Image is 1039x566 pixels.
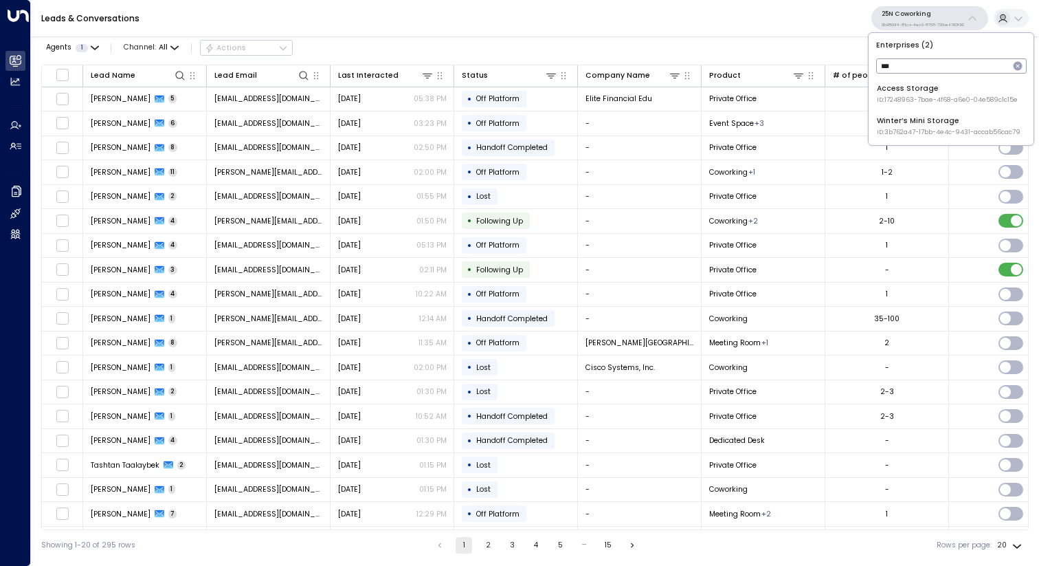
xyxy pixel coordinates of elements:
span: Toggle select row [56,263,69,276]
p: 3b9800f4-81ca-4ec0-8758-72fbe4763f36 [882,22,964,28]
div: Last Interacted [338,69,399,82]
span: Lost [476,191,491,202]
span: Private Office [709,411,757,422]
span: 2 [168,387,177,396]
span: Event Space [709,118,754,129]
span: krakkasani@crocusitllc.com [214,411,323,422]
td: - [578,185,702,209]
div: Meeting Room,Meeting Room / Event Space,Private Office [755,118,764,129]
span: jimmymacclaw@gmail.com [214,509,323,519]
p: 02:50 PM [414,142,447,153]
span: Jun 12, 2025 [338,411,361,422]
span: Lost [476,387,491,397]
div: Product [709,69,741,82]
span: Lost [476,362,491,373]
span: ID: 3b762a47-17bb-4e4c-9431-accab56cac79 [877,128,1020,138]
div: • [467,334,472,352]
span: nashondupuy@gmail.com [214,240,323,250]
span: Abdullah Al-Syed [91,362,150,373]
span: Handoff Completed [476,314,548,324]
span: Off Platform [476,94,519,104]
td: - [578,209,702,233]
div: - [885,265,889,275]
p: 03:23 PM [414,118,447,129]
div: - [885,460,889,470]
span: Sep 04, 2025 [338,167,361,177]
div: 2 [884,338,889,348]
span: Toggle select row [56,385,69,398]
td: - [578,136,702,160]
div: # of people [833,69,880,82]
span: Andrew Bredfield [91,118,150,129]
td: - [578,429,702,453]
div: 20 [997,537,1025,554]
div: • [467,309,472,327]
div: Private Office,Virtual Office [761,509,771,519]
span: 1 [168,363,176,372]
span: abdullahzaf@gmail.com [214,362,323,373]
span: sledder16@outlook.com [214,118,323,129]
span: Private Office [709,94,757,104]
td: - [578,404,702,428]
div: • [467,212,472,230]
p: 10:52 AM [416,411,447,422]
div: Lead Email [214,69,311,82]
div: Winter’s Mini Storage [877,116,1020,137]
div: • [467,505,472,523]
p: 01:15 PM [419,484,447,494]
span: 5 [168,94,177,103]
span: Lost [476,484,491,494]
button: Go to page 5 [552,537,568,554]
span: Channel: [120,41,183,55]
span: Meeting Room [709,509,761,519]
div: Lead Email [214,69,257,82]
span: Sep 04, 2025 [338,142,361,153]
div: Last Interacted [338,69,434,82]
span: 4 [168,436,178,445]
button: Go to page 4 [528,537,544,554]
span: Elisabeth Gavin [91,265,150,275]
div: • [467,407,472,425]
label: Rows per page: [937,540,992,551]
span: Wade Wellness Center [585,338,694,348]
span: Handoff Completed [476,435,548,446]
span: Toggle select row [56,459,69,472]
span: Off Platform [476,338,519,348]
p: 05:13 PM [416,240,447,250]
span: Toggle select row [56,92,69,105]
span: Sep 05, 2025 [338,118,361,129]
span: Trent Hassell [91,435,150,446]
div: Company Name [585,69,650,82]
span: Toggle select row [56,166,69,179]
span: Sep 05, 2025 [338,94,361,104]
div: 2-10 [879,216,895,226]
div: • [467,114,472,132]
div: • [467,285,472,303]
span: Private Office [709,191,757,202]
td: - [578,502,702,526]
div: Private Office [748,167,755,177]
span: Off Platform [476,509,519,519]
span: jurijs@effodio.com [214,216,323,226]
span: James Macchitelli [91,509,150,519]
span: Toggle select row [56,336,69,349]
span: 7 [168,510,177,519]
span: Toggle select row [56,434,69,447]
span: mabuhaycaresolutions@gmail.com [214,142,323,153]
td: - [578,478,702,502]
span: Toggle select row [56,215,69,228]
span: Aug 26, 2025 [338,460,361,470]
span: Toggle select row [56,508,69,521]
div: Access Storage [877,83,1018,105]
span: Sep 04, 2025 [338,216,361,226]
td: - [578,234,702,258]
span: Sep 04, 2025 [338,191,361,202]
span: Following Up [476,216,523,226]
button: Actions [200,40,293,56]
span: danyshman.azamatov@gmail.com [214,484,323,494]
span: ID: 17248963-7bae-4f68-a6e0-04e589c1c15e [877,96,1018,105]
div: … [576,537,592,554]
span: Toggle select row [56,410,69,423]
div: • [467,237,472,254]
span: 6 [168,119,178,128]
